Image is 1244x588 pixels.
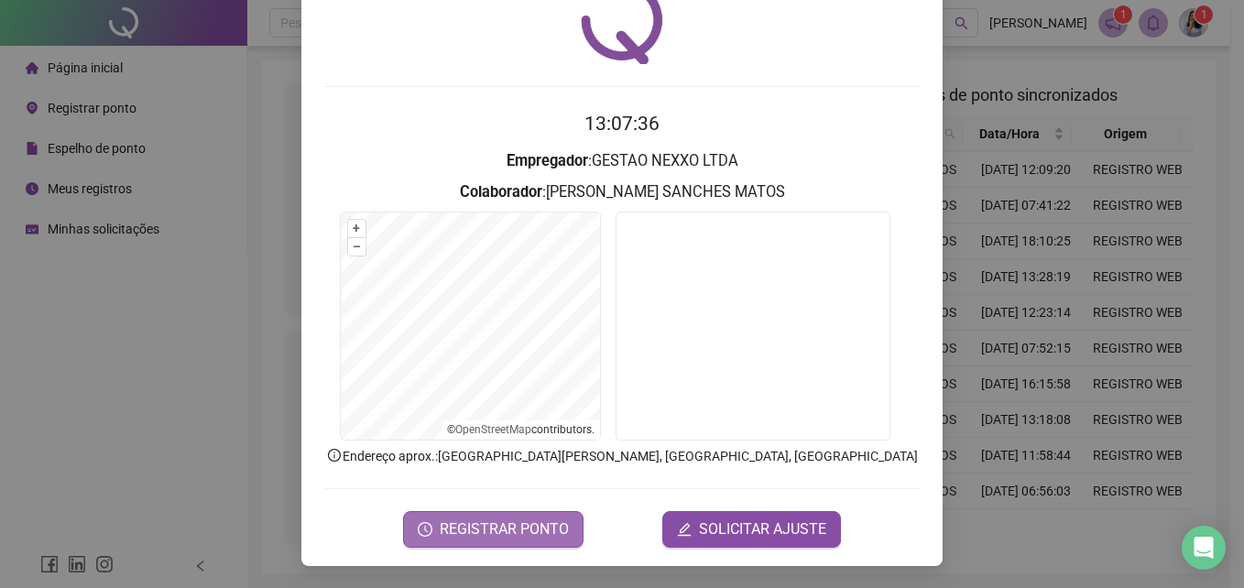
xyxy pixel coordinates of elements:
[418,522,432,537] span: clock-circle
[507,152,588,169] strong: Empregador
[440,518,569,540] span: REGISTRAR PONTO
[1182,526,1226,570] div: Open Intercom Messenger
[323,446,921,466] p: Endereço aprox. : [GEOGRAPHIC_DATA][PERSON_NAME], [GEOGRAPHIC_DATA], [GEOGRAPHIC_DATA]
[662,511,841,548] button: editSOLICITAR AJUSTE
[323,180,921,204] h3: : [PERSON_NAME] SANCHES MATOS
[460,183,542,201] strong: Colaborador
[584,113,660,135] time: 13:07:36
[323,149,921,173] h3: : GESTAO NEXXO LTDA
[677,522,692,537] span: edit
[447,423,595,436] li: © contributors.
[348,220,366,237] button: +
[699,518,826,540] span: SOLICITAR AJUSTE
[348,238,366,256] button: –
[403,511,584,548] button: REGISTRAR PONTO
[455,423,531,436] a: OpenStreetMap
[326,447,343,463] span: info-circle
